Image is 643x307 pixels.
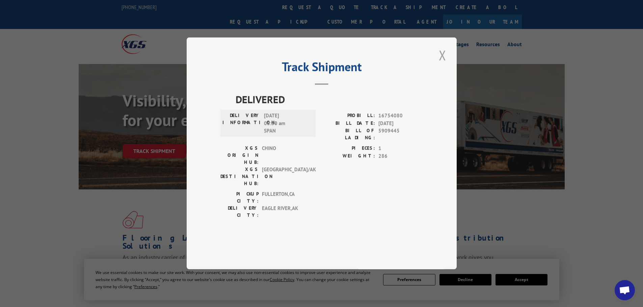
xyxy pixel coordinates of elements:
[220,145,259,166] label: XGS ORIGIN HUB:
[262,145,307,166] span: CHINO
[220,166,259,187] label: XGS DESTINATION HUB:
[378,120,423,127] span: [DATE]
[615,280,635,300] a: Open chat
[322,152,375,160] label: WEIGHT:
[220,205,259,219] label: DELIVERY CITY:
[322,112,375,120] label: PROBILL:
[378,145,423,153] span: 1
[264,112,310,135] span: [DATE] 08:30 am SPAN
[378,127,423,142] span: 5909445
[378,112,423,120] span: 16754080
[220,191,259,205] label: PICKUP CITY:
[322,120,375,127] label: BILL DATE:
[220,62,423,75] h2: Track Shipment
[262,205,307,219] span: EAGLE RIVER , AK
[378,152,423,160] span: 286
[322,127,375,142] label: BILL OF LADING:
[222,112,261,135] label: DELIVERY INFORMATION:
[437,46,448,64] button: Close modal
[236,92,423,107] span: DELIVERED
[262,191,307,205] span: FULLERTON , CA
[322,145,375,153] label: PIECES:
[262,166,307,187] span: [GEOGRAPHIC_DATA]/AK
